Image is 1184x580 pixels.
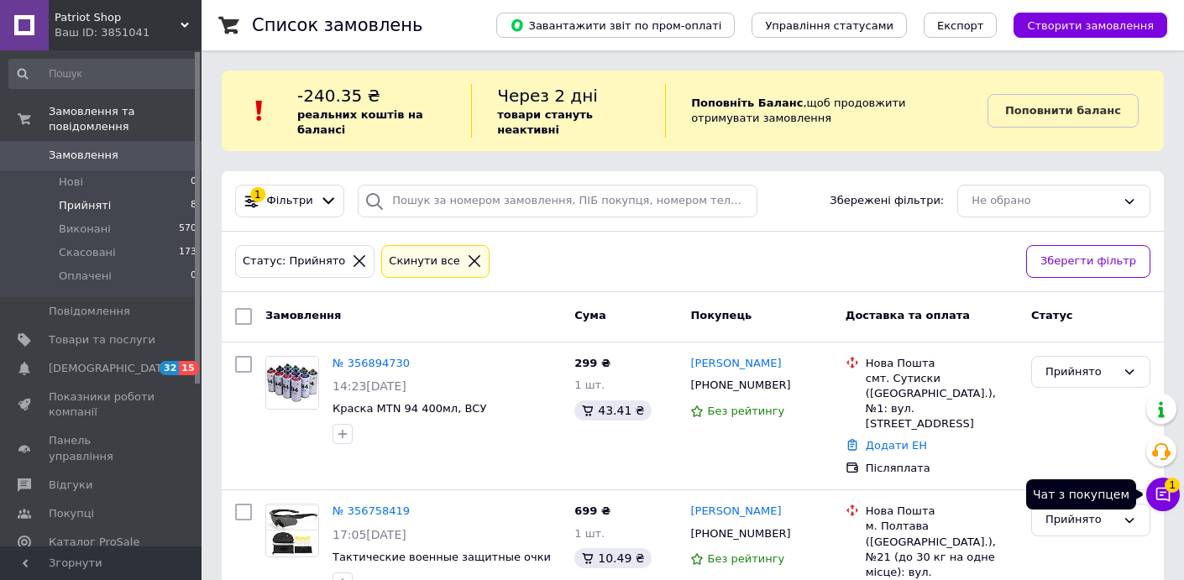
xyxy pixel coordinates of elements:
[1027,19,1154,32] span: Створити замовлення
[687,374,794,396] div: [PHONE_NUMBER]
[333,379,406,393] span: 14:23[DATE]
[846,309,970,321] span: Доставка та оплата
[510,18,721,33] span: Завантажити звіт по пром-оплаті
[59,245,116,260] span: Скасовані
[574,309,605,321] span: Cума
[574,504,610,517] span: 699 ₴
[574,400,651,421] div: 43.41 ₴
[59,269,112,284] span: Оплачені
[866,461,1018,476] div: Післяплата
[49,535,139,550] span: Каталог ProSale
[988,94,1139,128] a: Поповнити баланс
[866,371,1018,432] div: смт. Сутиски ([GEOGRAPHIC_DATA].), №1: вул. [STREET_ADDRESS]
[358,185,757,217] input: Пошук за номером замовлення, ПІБ покупця, номером телефону, Email, номером накладної
[1165,478,1180,493] span: 1
[49,433,155,463] span: Панель управління
[866,439,927,452] a: Додати ЕН
[267,193,313,209] span: Фільтри
[265,504,319,557] a: Фото товару
[297,86,380,106] span: -240.35 ₴
[574,379,605,391] span: 1 шт.
[333,528,406,541] span: 17:05[DATE]
[266,505,318,556] img: Фото товару
[1045,363,1116,381] div: Прийнято
[160,361,179,375] span: 32
[924,13,998,38] button: Експорт
[49,361,173,376] span: [DEMOGRAPHIC_DATA]
[179,245,196,260] span: 173
[574,357,610,369] span: 299 ₴
[297,108,423,136] b: реальних коштів на балансі
[574,527,605,540] span: 1 шт.
[247,98,272,123] img: :exclamation:
[265,309,341,321] span: Замовлення
[690,504,781,520] a: [PERSON_NAME]
[59,222,111,237] span: Виконані
[179,222,196,237] span: 570
[252,15,422,35] h1: Список замовлень
[191,269,196,284] span: 0
[752,13,907,38] button: Управління статусами
[191,175,196,190] span: 0
[59,175,83,190] span: Нові
[574,548,651,568] div: 10.49 ₴
[765,19,893,32] span: Управління статусами
[179,361,198,375] span: 15
[49,389,155,420] span: Показники роботи компанії
[691,97,803,109] b: Поповніть Баланс
[333,402,486,415] a: Краска MTN 94 400мл, ВСУ
[266,357,318,409] img: Фото товару
[8,59,198,89] input: Пошук
[59,198,111,213] span: Прийняті
[997,18,1167,31] a: Створити замовлення
[49,304,130,319] span: Повідомлення
[49,478,92,493] span: Відгуки
[1031,309,1073,321] span: Статус
[690,356,781,372] a: [PERSON_NAME]
[707,405,784,417] span: Без рейтингу
[1014,13,1167,38] button: Створити замовлення
[333,551,551,563] a: Тактические военные защитные очки
[866,504,1018,519] div: Нова Пошта
[1146,478,1180,511] button: Чат з покупцем1
[665,84,988,138] div: , щоб продовжити отримувати замовлення
[385,253,464,270] div: Cкинути все
[1026,245,1150,278] button: Зберегти фільтр
[497,108,593,136] b: товари стануть неактивні
[49,506,94,521] span: Покупці
[496,13,735,38] button: Завантажити звіт по пром-оплаті
[972,192,1116,210] div: Не обрано
[49,332,155,347] span: Товари та послуги
[937,19,984,32] span: Експорт
[707,552,784,565] span: Без рейтингу
[49,148,118,163] span: Замовлення
[690,309,752,321] span: Покупець
[830,193,944,209] span: Збережені фільтри:
[1040,253,1136,270] span: Зберегти фільтр
[191,198,196,213] span: 8
[497,86,598,106] span: Через 2 дні
[239,253,348,270] div: Статус: Прийнято
[1005,104,1121,117] b: Поповнити баланс
[49,104,202,134] span: Замовлення та повідомлення
[55,10,181,25] span: Patriot Shop
[333,357,410,369] a: № 356894730
[55,25,202,40] div: Ваш ID: 3851041
[687,523,794,545] div: [PHONE_NUMBER]
[250,187,265,202] div: 1
[333,504,410,517] a: № 356758419
[866,356,1018,371] div: Нова Пошта
[1026,479,1136,509] div: Чат з покупцем
[265,356,319,410] a: Фото товару
[1045,511,1116,529] div: Прийнято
